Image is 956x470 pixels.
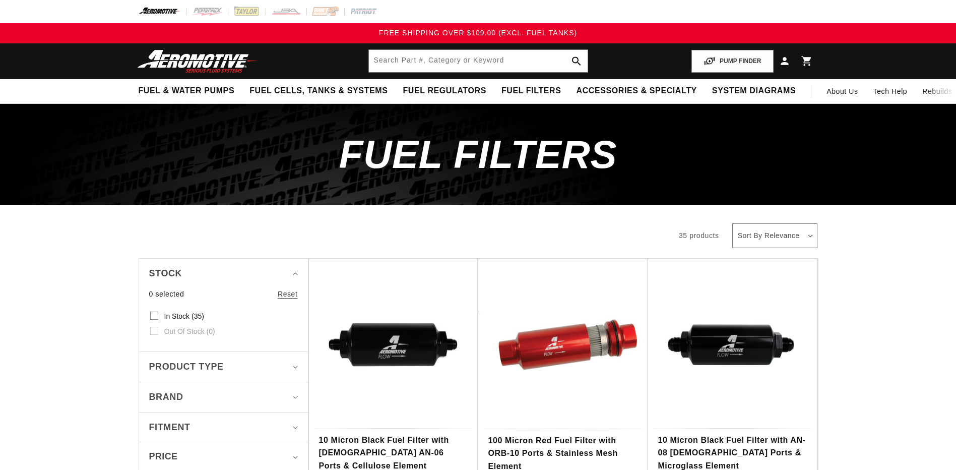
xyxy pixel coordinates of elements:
[339,132,617,177] span: Fuel Filters
[164,312,204,321] span: In stock (35)
[565,50,588,72] button: search button
[569,79,705,103] summary: Accessories & Specialty
[866,79,915,103] summary: Tech Help
[249,86,388,96] span: Fuel Cells, Tanks & Systems
[819,79,865,103] a: About Us
[369,50,588,72] input: Search by Part Number, Category or Keyword
[501,86,561,96] span: Fuel Filters
[403,86,486,96] span: Fuel Regulators
[679,231,719,240] span: 35 products
[149,266,182,281] span: Stock
[149,352,298,382] summary: Product type (0 selected)
[712,86,796,96] span: System Diagrams
[149,413,298,442] summary: Fitment (0 selected)
[395,79,493,103] summary: Fuel Regulators
[149,259,298,288] summary: Stock (0 selected)
[379,29,577,37] span: FREE SHIPPING OVER $109.00 (EXCL. FUEL TANKS)
[164,327,215,336] span: Out of stock (0)
[705,79,803,103] summary: System Diagrams
[577,86,697,96] span: Accessories & Specialty
[242,79,395,103] summary: Fuel Cells, Tanks & Systems
[135,49,261,73] img: Aeromotive
[826,87,858,95] span: About Us
[691,50,773,73] button: PUMP FINDER
[149,360,224,374] span: Product type
[139,86,235,96] span: Fuel & Water Pumps
[149,288,184,300] span: 0 selected
[873,86,908,97] span: Tech Help
[922,86,952,97] span: Rebuilds
[149,450,178,463] span: Price
[149,382,298,412] summary: Brand (0 selected)
[149,420,190,435] span: Fitment
[278,288,298,300] a: Reset
[494,79,569,103] summary: Fuel Filters
[131,79,242,103] summary: Fuel & Water Pumps
[149,390,183,404] span: Brand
